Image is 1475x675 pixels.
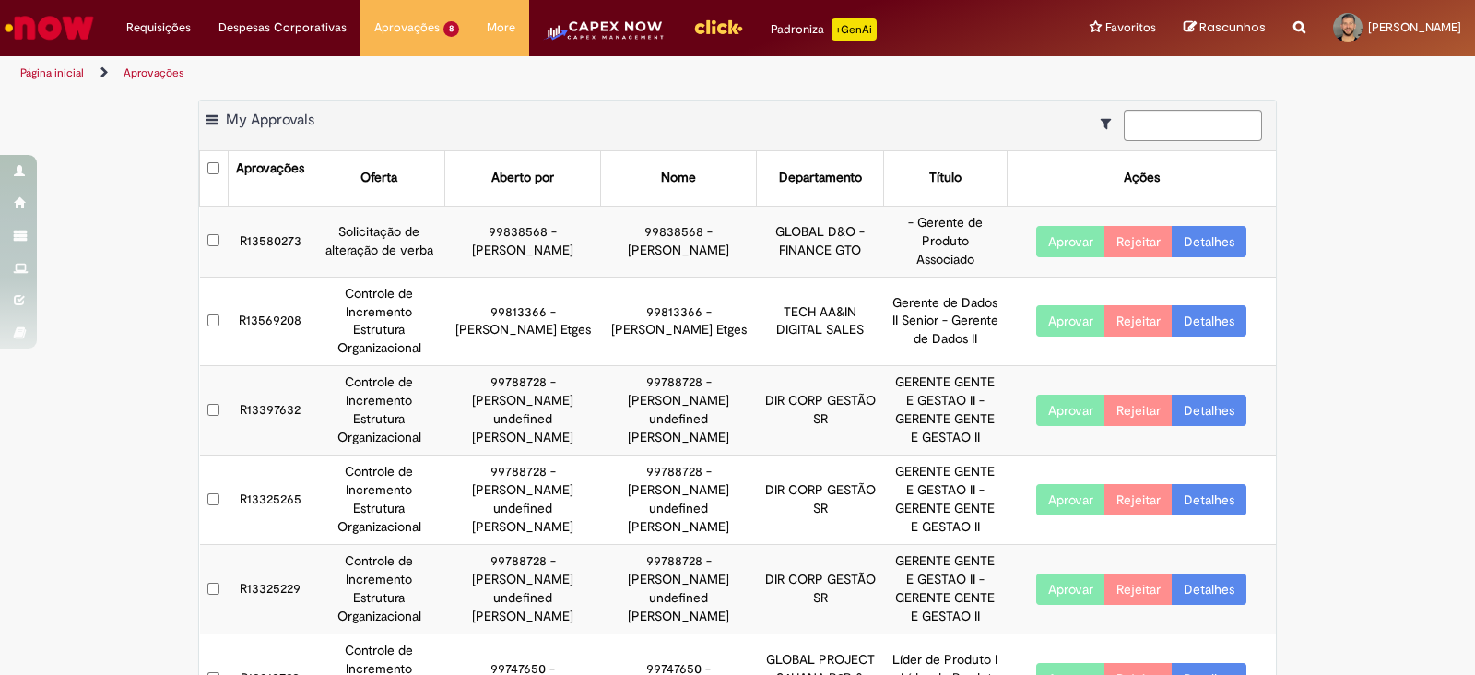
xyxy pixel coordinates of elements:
img: ServiceNow [2,9,97,46]
td: DIR CORP GESTÃO SR [757,545,883,634]
img: CapexLogo5.png [543,18,666,55]
td: 99788728 - [PERSON_NAME] undefined [PERSON_NAME] [601,366,757,456]
th: Aprovações [228,151,313,206]
a: Detalhes [1172,395,1246,426]
td: 99788728 - [PERSON_NAME] undefined [PERSON_NAME] [601,456,757,545]
button: Rejeitar [1104,395,1173,426]
td: Controle de Incremento Estrutura Organizacional [313,456,445,545]
td: 99788728 - [PERSON_NAME] undefined [PERSON_NAME] [601,545,757,634]
td: Controle de Incremento Estrutura Organizacional [313,366,445,456]
td: Gerente de Dados II Senior - Gerente de Dados II [883,277,1007,366]
div: Nome [661,169,696,187]
button: Rejeitar [1104,574,1173,605]
span: [PERSON_NAME] [1368,19,1461,35]
span: Rascunhos [1199,18,1266,36]
td: 99813366 - [PERSON_NAME] Etges [601,277,757,366]
span: 8 [443,21,459,37]
div: Ações [1124,169,1160,187]
td: R13580273 [228,206,313,277]
td: GLOBAL D&O - FINANCE GTO [757,206,883,277]
a: Aprovações [124,65,184,80]
td: 99788728 - [PERSON_NAME] undefined [PERSON_NAME] [445,456,601,545]
span: My Approvals [226,111,314,129]
a: Detalhes [1172,226,1246,257]
div: Aprovações [236,160,304,178]
td: TECH AA&IN DIGITAL SALES [757,277,883,366]
span: Favoritos [1105,18,1156,37]
span: Despesas Corporativas [218,18,347,37]
td: 99838568 - [PERSON_NAME] [601,206,757,277]
td: GERENTE GENTE E GESTAO II - GERENTE GENTE E GESTAO II [883,456,1007,545]
div: Padroniza [771,18,877,41]
td: R13569208 [228,277,313,366]
a: Rascunhos [1184,19,1266,37]
td: DIR CORP GESTÃO SR [757,456,883,545]
td: - Gerente de Produto Associado [883,206,1007,277]
i: Mostrar filtros para: Suas Solicitações [1101,117,1120,130]
div: Aberto por [491,169,554,187]
div: Oferta [360,169,397,187]
span: Requisições [126,18,191,37]
button: Aprovar [1036,574,1105,605]
td: 99788728 - [PERSON_NAME] undefined [PERSON_NAME] [445,545,601,634]
td: Solicitação de alteração de verba [313,206,445,277]
button: Aprovar [1036,226,1105,257]
a: Detalhes [1172,574,1246,605]
td: 99838568 - [PERSON_NAME] [445,206,601,277]
span: More [487,18,515,37]
button: Rejeitar [1104,305,1173,337]
div: Título [929,169,962,187]
td: GERENTE GENTE E GESTAO II - GERENTE GENTE E GESTAO II [883,545,1007,634]
td: R13325265 [228,456,313,545]
ul: Trilhas de página [14,56,970,90]
td: 99813366 - [PERSON_NAME] Etges [445,277,601,366]
div: Departamento [779,169,862,187]
button: Rejeitar [1104,484,1173,515]
button: Rejeitar [1104,226,1173,257]
button: Aprovar [1036,484,1105,515]
span: Aprovações [374,18,440,37]
td: R13325229 [228,545,313,634]
button: Aprovar [1036,395,1105,426]
td: Controle de Incremento Estrutura Organizacional [313,545,445,634]
a: Página inicial [20,65,84,80]
img: click_logo_yellow_360x200.png [693,13,743,41]
a: Detalhes [1172,305,1246,337]
td: DIR CORP GESTÃO SR [757,366,883,456]
td: 99788728 - [PERSON_NAME] undefined [PERSON_NAME] [445,366,601,456]
td: R13397632 [228,366,313,456]
td: Controle de Incremento Estrutura Organizacional [313,277,445,366]
p: +GenAi [832,18,877,41]
td: GERENTE GENTE E GESTAO II - GERENTE GENTE E GESTAO II [883,366,1007,456]
a: Detalhes [1172,484,1246,515]
button: Aprovar [1036,305,1105,337]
